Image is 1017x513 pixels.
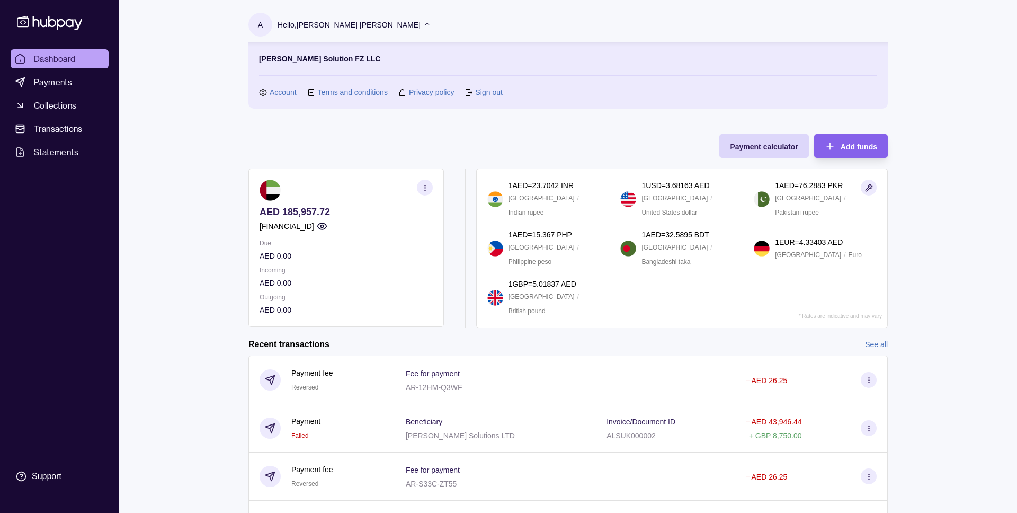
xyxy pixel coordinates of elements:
a: Payments [11,73,109,92]
p: United States dollar [641,207,697,218]
span: Payments [34,76,72,89]
p: − AED 26.25 [745,473,787,481]
p: AED 0.00 [260,277,433,289]
span: Add funds [841,143,877,151]
button: Add funds [814,134,888,158]
p: ALSUK000002 [606,431,656,440]
p: AED 0.00 [260,250,433,262]
a: Statements [11,143,109,162]
p: [PERSON_NAME] Solutions LTD [406,431,515,440]
p: AR-S33C-ZT55 [406,480,457,488]
p: 1 USD = 3.68163 AED [641,180,709,191]
p: / [710,242,712,253]
p: [PERSON_NAME] Solution FZ LLC [259,53,380,65]
p: * Rates are indicative and may vary [799,313,882,319]
p: 1 AED = 76.2883 PKR [775,180,843,191]
h2: Recent transactions [248,339,329,350]
img: ph [487,241,503,256]
p: [GEOGRAPHIC_DATA] [775,192,841,204]
p: [GEOGRAPHIC_DATA] [775,249,841,261]
p: Payment [291,415,320,427]
p: [GEOGRAPHIC_DATA] [641,192,708,204]
p: British pound [508,305,546,317]
span: Collections [34,99,76,112]
p: [GEOGRAPHIC_DATA] [641,242,708,253]
p: + GBP 8,750.00 [749,431,802,440]
p: AED 185,957.72 [260,206,433,218]
p: A [258,19,263,31]
p: Invoice/Document ID [606,418,675,426]
p: Payment fee [291,367,333,379]
p: Indian rupee [508,207,544,218]
p: Outgoing [260,291,433,303]
p: 1 AED = 15.367 PHP [508,229,572,241]
span: Reversed [291,480,318,488]
img: in [487,191,503,207]
p: [GEOGRAPHIC_DATA] [508,242,575,253]
p: / [577,242,579,253]
p: Hello, [PERSON_NAME] [PERSON_NAME] [278,19,421,31]
a: Terms and conditions [318,86,388,98]
p: Fee for payment [406,466,460,474]
p: [FINANCIAL_ID] [260,220,314,232]
p: / [710,192,712,204]
p: AED 0.00 [260,304,433,316]
p: Payment fee [291,464,333,475]
p: 1 AED = 32.5895 BDT [641,229,709,241]
p: 1 GBP = 5.01837 AED [508,278,576,290]
a: Account [270,86,297,98]
span: Transactions [34,122,83,135]
span: Dashboard [34,52,76,65]
p: Due [260,237,433,249]
a: Support [11,465,109,488]
p: Fee for payment [406,369,460,378]
p: / [844,249,845,261]
span: Payment calculator [730,143,798,151]
img: de [754,241,770,256]
img: pk [754,191,770,207]
a: Collections [11,96,109,115]
img: us [620,191,636,207]
a: See all [865,339,888,350]
a: Transactions [11,119,109,138]
p: Bangladeshi taka [641,256,690,268]
span: Reversed [291,384,318,391]
p: / [577,192,579,204]
a: Privacy policy [409,86,454,98]
p: Euro [848,249,861,261]
a: Dashboard [11,49,109,68]
p: Pakistani rupee [775,207,819,218]
p: AR-12HM-Q3WF [406,383,462,392]
a: Sign out [475,86,502,98]
p: 1 AED = 23.7042 INR [508,180,574,191]
span: Failed [291,432,309,439]
p: / [844,192,845,204]
img: gb [487,290,503,306]
img: bd [620,241,636,256]
p: − AED 43,946.44 [745,418,801,426]
span: Statements [34,146,78,158]
div: Support [32,471,61,482]
p: Beneficiary [406,418,442,426]
p: / [577,291,579,303]
img: ae [260,180,281,201]
button: Payment calculator [719,134,808,158]
p: [GEOGRAPHIC_DATA] [508,291,575,303]
p: [GEOGRAPHIC_DATA] [508,192,575,204]
p: − AED 26.25 [745,376,787,385]
p: Philippine peso [508,256,551,268]
p: Incoming [260,264,433,276]
p: 1 EUR = 4.33403 AED [775,236,843,248]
